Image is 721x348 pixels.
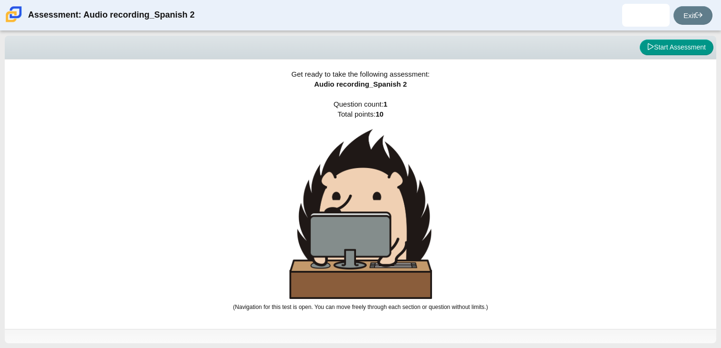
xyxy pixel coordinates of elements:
b: 10 [375,110,384,118]
img: Carmen School of Science & Technology [4,4,24,24]
b: 1 [384,100,387,108]
small: (Navigation for this test is open. You can move freely through each section or question without l... [233,304,488,310]
span: Question count: Total points: [233,100,488,310]
a: Carmen School of Science & Technology [4,18,24,26]
img: hedgehog-behind-computer-large.png [289,129,432,299]
a: Exit [673,6,712,25]
img: fabio.alfaroestrad.VDY4Qq [638,8,654,23]
span: Get ready to take the following assessment: [291,70,430,78]
div: Assessment: Audio recording_Spanish 2 [28,4,194,27]
span: Audio recording_Spanish 2 [314,80,407,88]
button: Start Assessment [640,40,713,56]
